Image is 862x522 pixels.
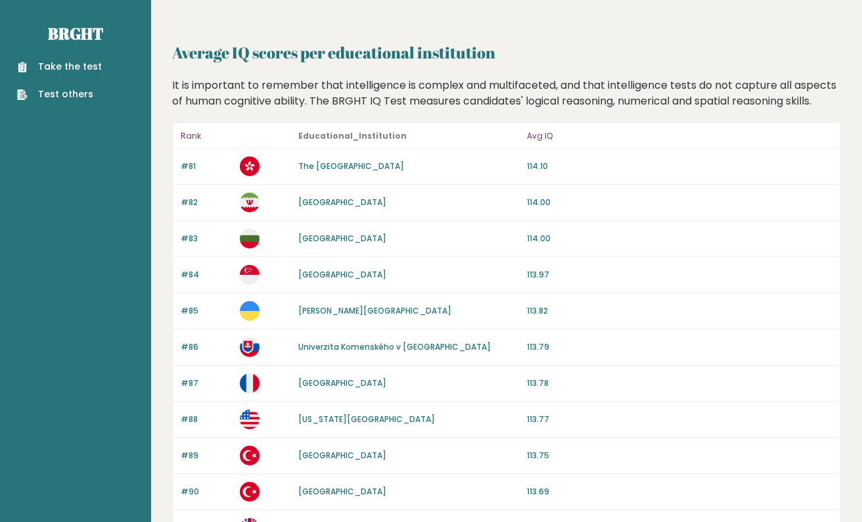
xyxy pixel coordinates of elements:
a: Univerzita Komenského v [GEOGRAPHIC_DATA] [298,341,491,352]
a: Test others [17,87,102,101]
p: 113.75 [527,450,832,462]
img: ir.svg [240,193,260,212]
p: #85 [181,305,232,317]
p: 114.00 [527,197,832,208]
p: 113.79 [527,341,832,353]
p: Avg IQ [527,128,832,144]
p: 114.10 [527,160,832,172]
a: [US_STATE][GEOGRAPHIC_DATA] [298,414,435,425]
a: [GEOGRAPHIC_DATA] [298,269,386,280]
a: [GEOGRAPHIC_DATA] [298,377,386,389]
p: #86 [181,341,232,353]
p: Rank [181,128,232,144]
a: [GEOGRAPHIC_DATA] [298,486,386,497]
img: hk.svg [240,156,260,176]
a: [GEOGRAPHIC_DATA] [298,233,386,244]
p: 113.77 [527,414,832,425]
a: Take the test [17,60,102,74]
img: tr.svg [240,482,260,502]
p: 113.97 [527,269,832,281]
a: [GEOGRAPHIC_DATA] [298,450,386,461]
h2: Average IQ scores per educational institution [172,41,841,64]
a: [PERSON_NAME][GEOGRAPHIC_DATA] [298,305,451,316]
div: It is important to remember that intelligence is complex and multifaceted, and that intelligence ... [168,78,846,109]
p: #89 [181,450,232,462]
p: #87 [181,377,232,389]
p: #83 [181,233,232,245]
p: #84 [181,269,232,281]
img: us.svg [240,410,260,429]
img: ua.svg [240,301,260,321]
img: fr.svg [240,373,260,393]
b: Educational_Institution [298,130,407,141]
img: sg.svg [240,265,260,285]
a: The [GEOGRAPHIC_DATA] [298,160,404,172]
a: [GEOGRAPHIC_DATA] [298,197,386,208]
img: bg.svg [240,229,260,249]
p: #90 [181,486,232,498]
p: #88 [181,414,232,425]
p: 113.69 [527,486,832,498]
p: 114.00 [527,233,832,245]
p: #82 [181,197,232,208]
img: sk.svg [240,337,260,357]
p: 113.78 [527,377,832,389]
p: 113.82 [527,305,832,317]
img: tr.svg [240,446,260,465]
a: Brght [48,23,103,44]
p: #81 [181,160,232,172]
